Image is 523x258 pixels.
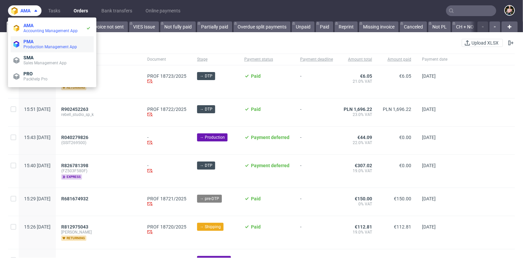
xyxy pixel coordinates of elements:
a: R812975043 [61,224,90,230]
span: ama [20,8,30,13]
span: returning [61,85,86,90]
span: 23.0% VAT [344,112,372,117]
span: 22.0% VAT [344,140,372,145]
span: PMA [23,39,33,44]
span: SMA [23,55,33,60]
span: express [61,174,82,180]
span: €150.00 [355,196,372,201]
span: Payment deferred [251,135,289,140]
span: Document [147,57,186,62]
span: [DATE] [422,163,436,168]
span: €307.02 [355,163,372,168]
span: → pre-DTP [200,196,219,202]
span: 21.0% VAT [344,79,372,84]
span: 19.0% VAT [344,230,372,235]
a: R902452263 [61,107,90,112]
span: €0.00 [399,135,411,140]
span: - [300,107,333,118]
a: Orders [70,5,92,16]
span: → DTP [200,106,212,112]
a: VIES Issue [129,21,159,32]
span: Paid [251,73,261,79]
a: R040279826 [61,135,90,140]
span: [DATE] [422,224,436,230]
a: Canceled [400,21,427,32]
span: [PERSON_NAME] [61,230,137,235]
span: 15:40 [DATE] [24,163,51,168]
span: €112.81 [394,224,411,230]
span: PLN 1,696.22 [344,107,372,112]
span: (GSIT269500) [61,140,137,145]
span: €6.05 [360,73,372,79]
span: R902452263 [61,107,88,112]
span: Payment deferred [251,163,289,168]
a: Tasks [44,5,64,16]
a: PROF 18723/2025 [147,73,186,79]
a: Invoice not sent [87,21,128,32]
span: R812975043 [61,224,88,230]
a: PMAProduction Management App [11,36,94,52]
span: - [300,73,333,90]
span: €0.00 [399,163,411,168]
span: returning [61,236,86,241]
span: - [300,196,333,208]
span: Sales Management App [23,61,67,65]
span: €112.81 [355,224,372,230]
span: Payment deadline [300,57,333,62]
a: Partially paid [197,21,232,32]
span: R040279826 [61,135,88,140]
span: → Shipping [200,224,221,230]
span: Order ID [61,57,137,62]
span: Amount paid [383,57,411,62]
span: Paid [251,196,261,201]
span: Upload XLSX [470,41,500,45]
span: 15:29 [DATE] [24,196,51,201]
a: Missing invoice [359,21,399,32]
span: Paid [251,224,261,230]
span: €44.09 [357,135,372,140]
span: Payment status [244,57,289,62]
a: All [7,21,26,32]
a: R681674932 [61,196,90,201]
a: Unpaid [292,21,315,32]
span: [DATE] [422,73,436,79]
span: R681674932 [61,196,88,201]
a: PROF 18720/2025 [147,224,186,230]
a: Not PL [428,21,451,32]
div: - [147,163,186,175]
span: Amount total [344,57,372,62]
a: Overdue split payments [234,21,290,32]
span: €6.05 [399,73,411,79]
span: Production Management App [23,45,77,49]
a: PROF 18721/2025 [147,196,186,201]
span: Stage [197,57,234,62]
span: €150.00 [394,196,411,201]
button: Upload XLSX [462,39,503,47]
a: CH + NO [452,21,478,32]
a: Paid [316,21,333,32]
span: rebell_studio_sp_k [61,112,137,117]
span: Payment date [422,57,447,62]
img: logo [11,7,20,15]
span: Accounting Management App [23,28,78,33]
span: (FZ503F580F) [61,168,137,174]
span: - [300,135,333,146]
span: → DTP [200,73,212,79]
span: → DTP [200,163,212,169]
span: AMA [23,23,33,28]
span: - [300,224,333,241]
span: PLN 1,696.22 [383,107,411,112]
span: 15:43 [DATE] [24,135,51,140]
span: [DATE] [422,107,436,112]
span: 15:26 [DATE] [24,224,51,230]
a: PROPackhelp Pro [11,68,94,84]
span: PRO [23,71,33,76]
span: R826781398 [61,163,88,168]
span: - [300,163,333,180]
span: Packhelp Pro [23,77,48,81]
a: Bank transfers [97,5,136,16]
button: ama [8,5,41,16]
span: 0% VAT [344,201,372,207]
a: R826781398 [61,163,90,168]
div: - [147,135,186,146]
